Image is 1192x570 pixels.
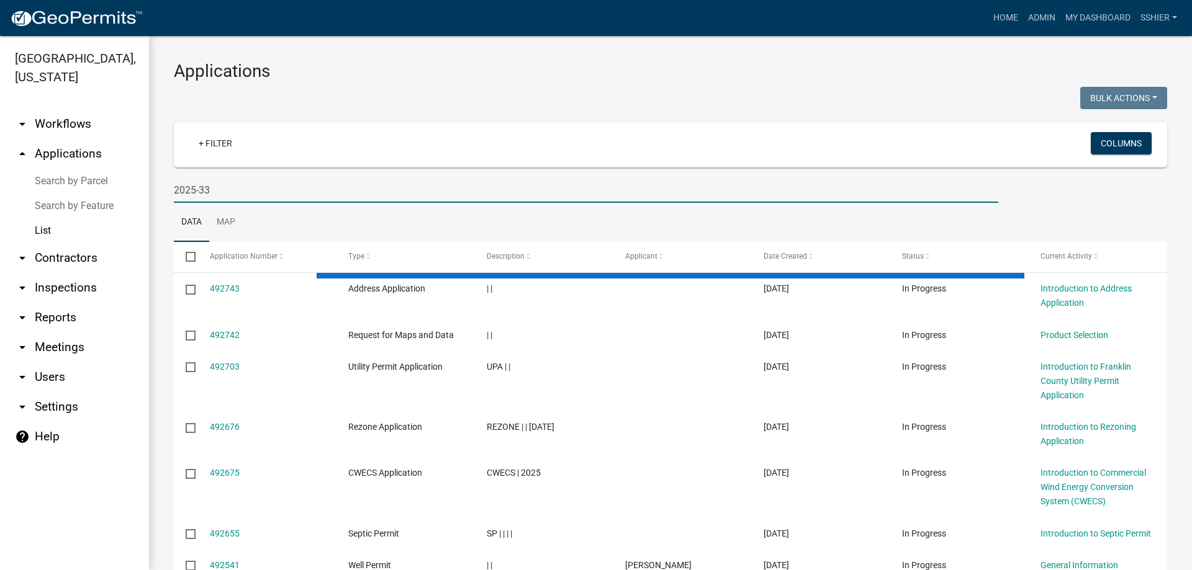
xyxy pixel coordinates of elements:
datatable-header-cell: Description [475,242,613,272]
span: 10/15/2025 [764,362,789,372]
span: Description [487,252,525,261]
a: Admin [1023,6,1060,30]
span: 10/14/2025 [764,528,789,538]
button: Bulk Actions [1080,87,1167,109]
i: arrow_drop_down [15,251,30,265]
span: Request for Maps and Data [348,330,454,340]
datatable-header-cell: Applicant [613,242,752,272]
a: Introduction to Commercial Wind Energy Conversion System (CWECS) [1041,468,1146,506]
span: REZONE | | 10/15/2025 [487,422,554,432]
span: Utility Permit Application [348,362,443,372]
datatable-header-cell: Status [890,242,1029,272]
span: Applicant [625,252,657,261]
span: Type [348,252,364,261]
a: Data [174,203,209,243]
a: 492703 [210,362,240,372]
a: My Dashboard [1060,6,1136,30]
span: In Progress [902,560,946,570]
span: CWECS Application [348,468,422,478]
span: In Progress [902,330,946,340]
span: SP | | | | [487,528,512,538]
span: Dan Tilkes [625,560,692,570]
span: In Progress [902,528,946,538]
datatable-header-cell: Type [336,242,474,272]
span: Well Permit [348,560,391,570]
span: 10/14/2025 [764,468,789,478]
datatable-header-cell: Current Activity [1029,242,1167,272]
a: Introduction to Rezoning Application [1041,422,1136,446]
span: In Progress [902,468,946,478]
span: Application Number [210,252,278,261]
i: arrow_drop_down [15,340,30,355]
span: In Progress [902,422,946,432]
button: Columns [1091,132,1152,154]
span: Status [902,252,924,261]
span: In Progress [902,362,946,372]
span: 10/14/2025 [764,422,789,432]
span: CWECS | 2025 [487,468,541,478]
a: 492655 [210,528,240,538]
span: UPA | | [487,362,510,372]
i: arrow_drop_down [15,280,30,295]
a: 492541 [210,560,240,570]
i: arrow_drop_down [15,370,30,385]
a: Introduction to Franklin County Utility Permit Application [1041,362,1131,400]
span: Rezone Application [348,422,422,432]
span: 10/15/2025 [764,330,789,340]
i: arrow_drop_down [15,399,30,414]
a: 492742 [210,330,240,340]
a: 492675 [210,468,240,478]
a: Introduction to Address Application [1041,283,1132,308]
a: Home [988,6,1023,30]
span: Current Activity [1041,252,1092,261]
a: Map [209,203,243,243]
a: 492743 [210,283,240,293]
input: Search for applications [174,177,998,203]
span: Address Application [348,283,425,293]
span: In Progress [902,283,946,293]
span: 10/14/2025 [764,560,789,570]
datatable-header-cell: Application Number [197,242,336,272]
span: Date Created [764,252,807,261]
a: General Information [1041,560,1118,570]
span: | | [487,330,492,340]
datatable-header-cell: Date Created [752,242,890,272]
a: Product Selection [1041,330,1108,340]
a: + Filter [189,132,242,154]
i: help [15,429,30,444]
h3: Applications [174,61,1167,82]
a: 492676 [210,422,240,432]
span: 10/15/2025 [764,283,789,293]
i: arrow_drop_up [15,146,30,161]
span: | | [487,560,492,570]
a: Introduction to Septic Permit [1041,528,1151,538]
span: | | [487,283,492,293]
i: arrow_drop_down [15,310,30,325]
span: Septic Permit [348,528,399,538]
i: arrow_drop_down [15,117,30,131]
datatable-header-cell: Select [174,242,197,272]
a: sshier [1136,6,1182,30]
